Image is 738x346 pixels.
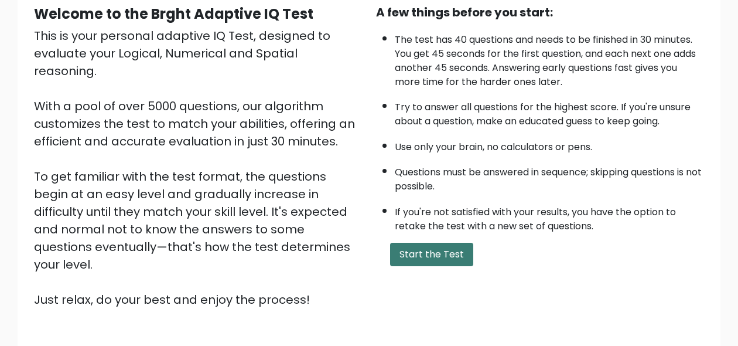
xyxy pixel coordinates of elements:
li: Questions must be answered in sequence; skipping questions is not possible. [395,160,704,194]
b: Welcome to the Brght Adaptive IQ Test [34,4,313,23]
button: Start the Test [390,243,473,266]
li: The test has 40 questions and needs to be finished in 30 minutes. You get 45 seconds for the firs... [395,27,704,89]
li: Try to answer all questions for the highest score. If you're unsure about a question, make an edu... [395,94,704,128]
li: If you're not satisfied with your results, you have the option to retake the test with a new set ... [395,199,704,233]
div: This is your personal adaptive IQ Test, designed to evaluate your Logical, Numerical and Spatial ... [34,27,362,308]
li: Use only your brain, no calculators or pens. [395,134,704,154]
div: A few things before you start: [376,4,704,21]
